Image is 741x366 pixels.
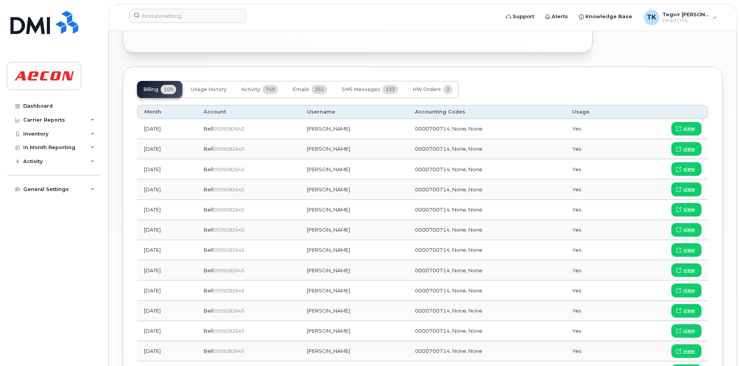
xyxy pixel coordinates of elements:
span: Activity [241,86,260,93]
td: Yes [565,321,625,341]
div: Tegvir Kalkat [638,10,722,25]
span: 0509282645 [213,288,244,294]
a: Support [501,9,540,24]
span: 0000700714, None, None [415,166,482,172]
td: [DATE] [137,301,197,321]
span: 0509282645 [213,348,244,354]
td: [PERSON_NAME] [300,321,408,341]
a: view [671,324,702,338]
td: [DATE] [137,159,197,179]
span: 0509282645 [213,207,244,213]
span: view [683,146,695,153]
span: 0000700714, None, None [415,227,482,233]
span: Bell [204,247,213,253]
span: Bell [204,287,213,294]
td: [DATE] [137,341,197,361]
td: Yes [565,159,625,179]
a: view [671,223,702,237]
a: Alerts [540,9,573,24]
th: Accounting Codes [408,105,565,119]
td: Yes [565,119,625,139]
span: 0509282645 [213,126,244,132]
td: [DATE] [137,200,197,220]
span: Alerts [552,13,568,21]
a: view [671,284,702,297]
td: [DATE] [137,280,197,301]
span: 351 [312,85,327,94]
a: view [671,162,702,176]
span: Read Only [662,17,709,24]
span: view [683,267,695,274]
td: Yes [565,260,625,280]
th: Account [197,105,300,119]
a: view [671,182,702,196]
th: Month [137,105,197,119]
input: Find something... [129,9,246,23]
span: 0000700714, None, None [415,287,482,294]
span: 0509282645 [213,268,244,273]
span: Bell [204,227,213,233]
td: [PERSON_NAME] [300,341,408,361]
span: view [683,287,695,294]
td: [DATE] [137,119,197,139]
span: 0509282645 [213,167,244,172]
span: Tegvir [PERSON_NAME] [662,11,709,17]
span: 0509282645 [213,146,244,152]
span: Bell [204,328,213,334]
td: [DATE] [137,179,197,199]
span: view [683,125,695,132]
span: Knowledge Base [585,13,632,21]
span: Bell [204,206,213,213]
span: TK [647,13,656,22]
td: [PERSON_NAME] [300,280,408,301]
a: view [671,243,702,257]
span: Bell [204,166,213,172]
span: 0000700714, None, None [415,247,482,253]
a: view [671,203,702,217]
td: Yes [565,240,625,260]
span: Bell [204,348,213,354]
td: [PERSON_NAME] [300,159,408,179]
td: Yes [565,341,625,361]
td: [PERSON_NAME] [300,179,408,199]
span: 0000700714, None, None [415,308,482,314]
span: 0000700714, None, None [415,125,482,132]
td: Yes [565,280,625,301]
span: view [683,186,695,193]
td: [PERSON_NAME] [300,301,408,321]
td: [PERSON_NAME] [300,139,408,159]
td: [PERSON_NAME] [300,240,408,260]
span: Bell [204,186,213,192]
td: [PERSON_NAME] [300,260,408,280]
span: Bell [204,267,213,273]
td: Yes [565,179,625,199]
span: 0000700714, None, None [415,348,482,354]
td: [DATE] [137,220,197,240]
td: [PERSON_NAME] [300,200,408,220]
span: HW Orders [413,86,441,93]
span: view [683,307,695,314]
span: 0000700714, None, None [415,267,482,273]
span: 233 [383,85,398,94]
span: 0000700714, None, None [415,186,482,192]
span: 0509282645 [213,308,244,314]
span: Bell [204,308,213,314]
span: view [683,226,695,233]
td: Yes [565,139,625,159]
span: view [683,348,695,355]
span: Support [513,13,534,21]
span: 0000700714, None, None [415,206,482,213]
td: [DATE] [137,240,197,260]
span: view [683,206,695,213]
span: 0509282645 [213,328,244,334]
a: view [671,344,702,358]
td: [PERSON_NAME] [300,220,408,240]
td: Yes [565,220,625,240]
span: Bell [204,125,213,132]
span: 0000700714, None, None [415,328,482,334]
span: 0509282645 [213,247,244,253]
span: 0509282645 [213,227,244,233]
span: 0000700714, None, None [415,146,482,152]
span: SMS Messages [342,86,380,93]
a: view [671,122,702,136]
